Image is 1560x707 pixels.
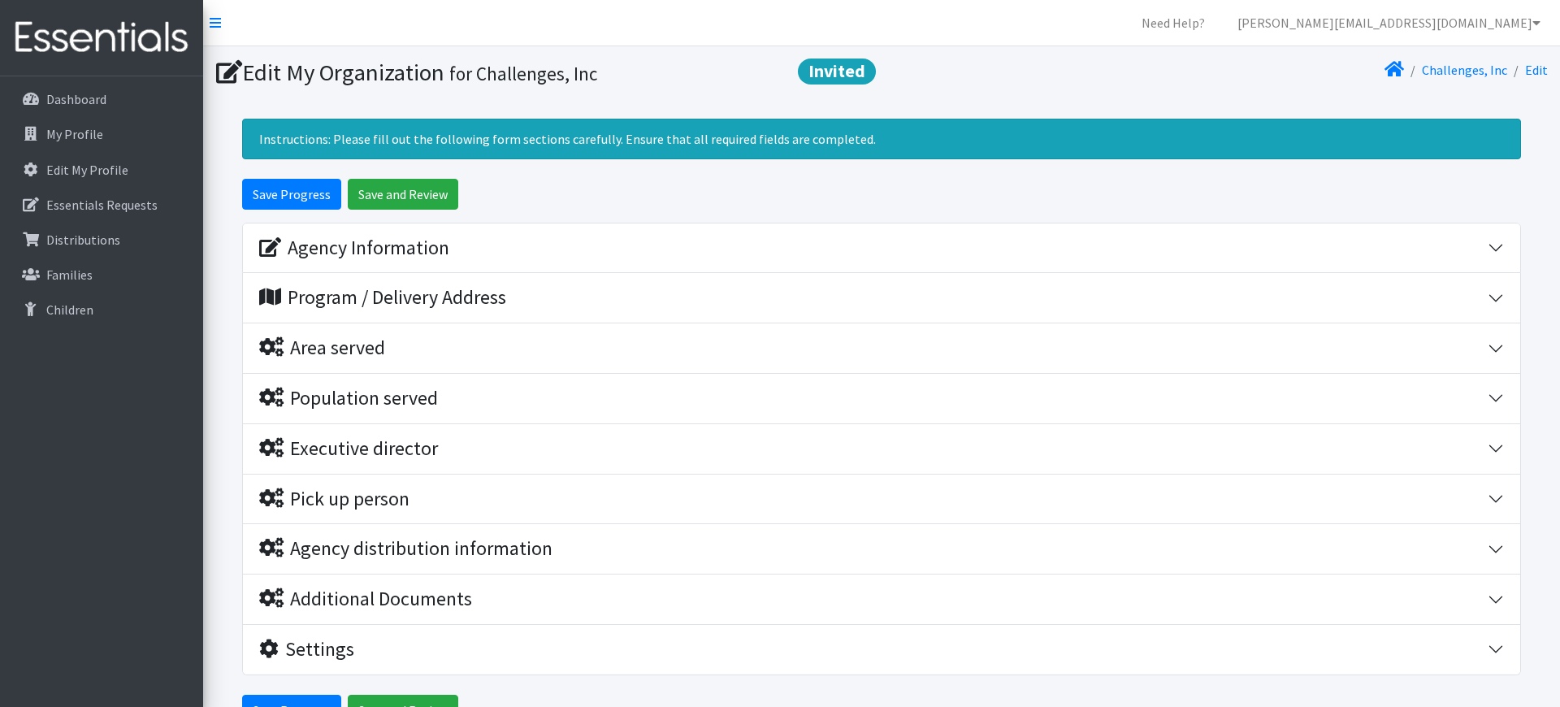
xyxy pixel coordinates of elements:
button: Population served [243,374,1520,423]
h1: Edit My Organization [216,59,876,87]
a: Families [6,258,197,291]
p: Children [46,301,93,318]
div: Program / Delivery Address [259,286,506,310]
a: Distributions [6,223,197,256]
div: Agency Information [259,236,449,260]
button: Additional Documents [243,575,1520,624]
a: Need Help? [1129,7,1218,39]
a: [PERSON_NAME][EMAIL_ADDRESS][DOMAIN_NAME] [1224,7,1553,39]
small: for Challenges, Inc [449,62,597,85]
p: Dashboard [46,91,106,107]
p: Essentials Requests [46,197,158,213]
div: Settings [259,638,354,661]
div: Executive director [259,437,438,461]
button: Executive director [243,424,1520,474]
input: Save Progress [242,179,341,210]
a: Dashboard [6,83,197,115]
a: Challenges, Inc [1422,62,1507,78]
input: Save and Review [348,179,458,210]
a: My Profile [6,118,197,150]
img: HumanEssentials [6,11,197,65]
a: Children [6,293,197,326]
button: Agency distribution information [243,524,1520,574]
p: Distributions [46,232,120,248]
div: Area served [259,336,385,360]
p: Families [46,267,93,283]
div: Additional Documents [259,588,472,611]
p: My Profile [46,126,103,142]
p: Edit My Profile [46,162,128,178]
button: Program / Delivery Address [243,273,1520,323]
div: Agency distribution information [259,537,552,561]
a: Essentials Requests [6,189,197,221]
a: Edit [1525,62,1548,78]
div: Pick up person [259,488,409,511]
div: Population served [259,387,438,410]
button: Pick up person [243,475,1520,524]
button: Agency Information [243,223,1520,273]
button: Area served [243,323,1520,373]
span: Invited [798,59,876,85]
a: Edit My Profile [6,154,197,186]
div: Instructions: Please fill out the following form sections carefully. Ensure that all required fie... [242,119,1521,159]
button: Settings [243,625,1520,674]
